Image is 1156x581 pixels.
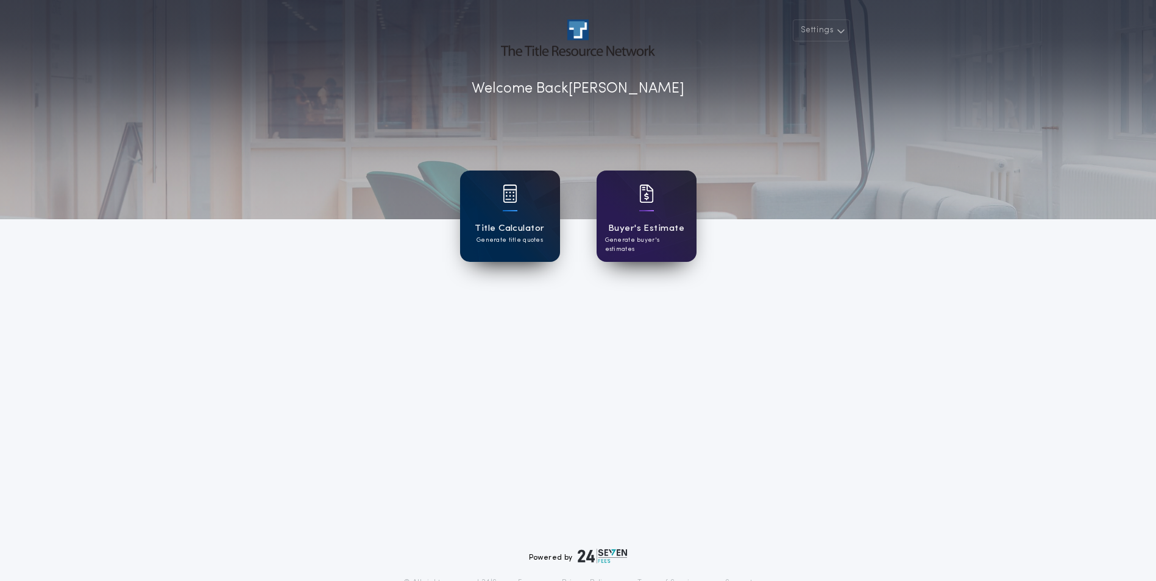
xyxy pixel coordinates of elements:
[460,171,560,262] a: card iconTitle CalculatorGenerate title quotes
[477,236,543,245] p: Generate title quotes
[793,19,850,41] button: Settings
[605,236,688,254] p: Generate buyer's estimates
[472,78,684,100] p: Welcome Back [PERSON_NAME]
[503,185,517,203] img: card icon
[597,171,697,262] a: card iconBuyer's EstimateGenerate buyer's estimates
[529,549,628,563] div: Powered by
[608,222,684,236] h1: Buyer's Estimate
[639,185,654,203] img: card icon
[475,222,544,236] h1: Title Calculator
[578,549,628,563] img: logo
[501,19,654,56] img: account-logo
